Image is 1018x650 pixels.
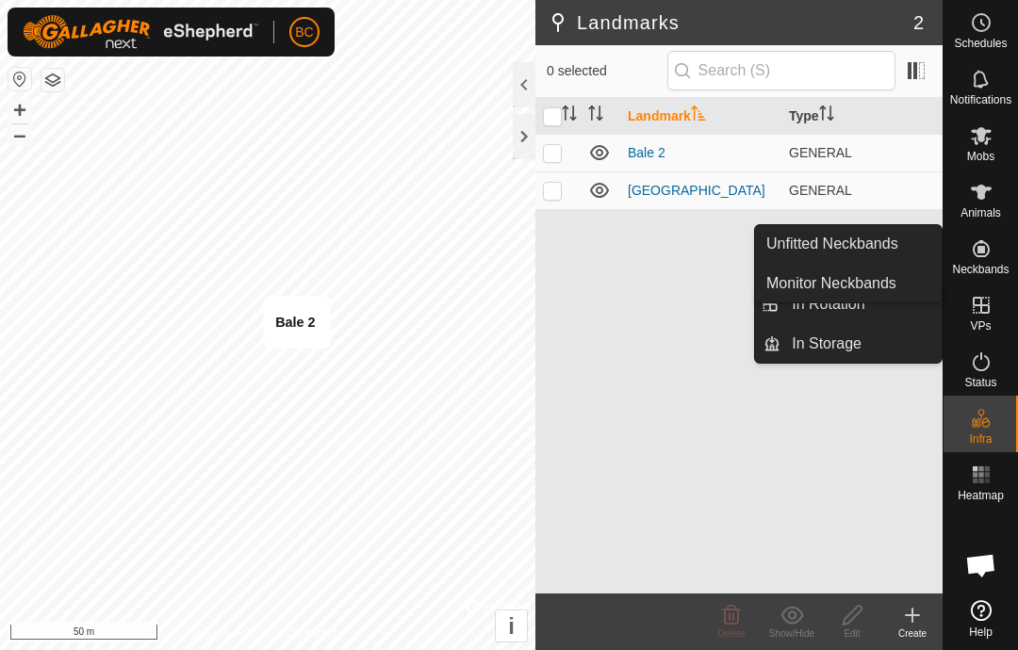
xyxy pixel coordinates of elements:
span: Heatmap [958,490,1004,501]
span: BC [295,23,313,42]
a: In Rotation [780,285,942,323]
div: Create [882,626,943,641]
span: Schedules [954,38,1007,49]
p-sorticon: Activate to sort [691,108,706,123]
li: In Rotation [755,285,942,323]
span: Infra [969,433,992,445]
a: Monitor Neckbands [755,265,942,302]
p-sorticon: Activate to sort [588,108,603,123]
div: Show/Hide [762,626,822,641]
span: Neckbands [952,264,1009,275]
button: – [8,123,31,146]
span: Mobs [967,151,994,162]
button: Reset Map [8,68,31,90]
div: Bale 2 [275,311,315,333]
span: i [508,613,515,639]
span: 0 selected [547,61,667,81]
div: Edit [822,626,882,641]
a: Privacy Policy [193,626,264,642]
a: Help [944,593,1018,645]
a: Bale 2 [628,145,665,160]
th: Landmark [620,98,781,135]
img: Gallagher Logo [23,15,258,49]
span: Notifications [950,94,1011,106]
span: Status [964,377,996,388]
span: 2 [913,8,924,37]
p-sorticon: Activate to sort [562,108,577,123]
span: GENERAL [789,183,852,198]
span: Help [969,626,993,638]
span: Unfitted Neckbands [766,233,898,255]
div: Open chat [953,537,1010,593]
p-sorticon: Activate to sort [819,108,834,123]
span: In Storage [792,333,862,355]
span: Delete [718,628,746,639]
span: In Rotation [792,293,864,316]
span: GENERAL [789,145,852,160]
li: In Storage [755,325,942,363]
span: Animals [961,207,1001,219]
a: Contact Us [287,626,342,642]
button: + [8,99,31,122]
input: Search (S) [667,51,895,90]
button: Map Layers [41,69,64,91]
button: i [496,610,527,642]
span: Monitor Neckbands [766,272,896,295]
span: VPs [970,320,991,332]
th: Type [781,98,943,135]
a: Unfitted Neckbands [755,225,942,263]
a: [GEOGRAPHIC_DATA] [628,183,765,198]
a: In Storage [780,325,942,363]
h2: Landmarks [547,11,913,34]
